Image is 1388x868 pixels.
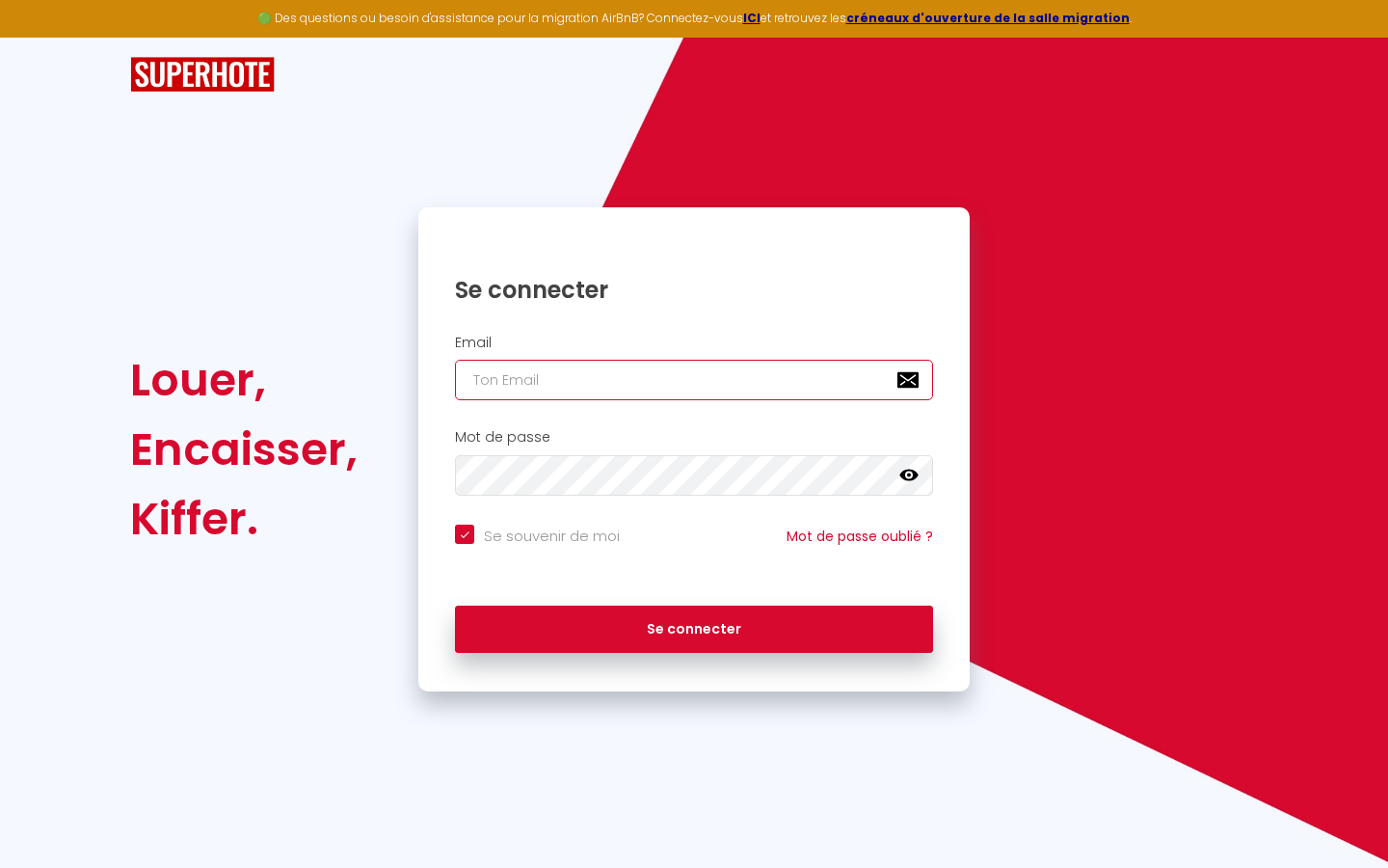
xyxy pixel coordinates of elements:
[130,345,358,415] div: Louer,
[846,10,1130,26] a: créneaux d'ouverture de la salle migration
[455,606,933,654] button: Se connecter
[455,360,933,400] input: Ton Email
[455,429,933,446] h2: Mot de passe
[455,275,933,305] h1: Se connecter
[130,57,275,93] img: SuperHote logo
[130,484,358,554] div: Kiffer.
[743,10,761,26] a: ICI
[787,527,933,546] a: Mot de passe oublié ?
[130,415,358,484] div: Encaisser,
[455,335,933,351] h2: Email
[15,8,73,66] button: Ouvrir le widget de chat LiveChat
